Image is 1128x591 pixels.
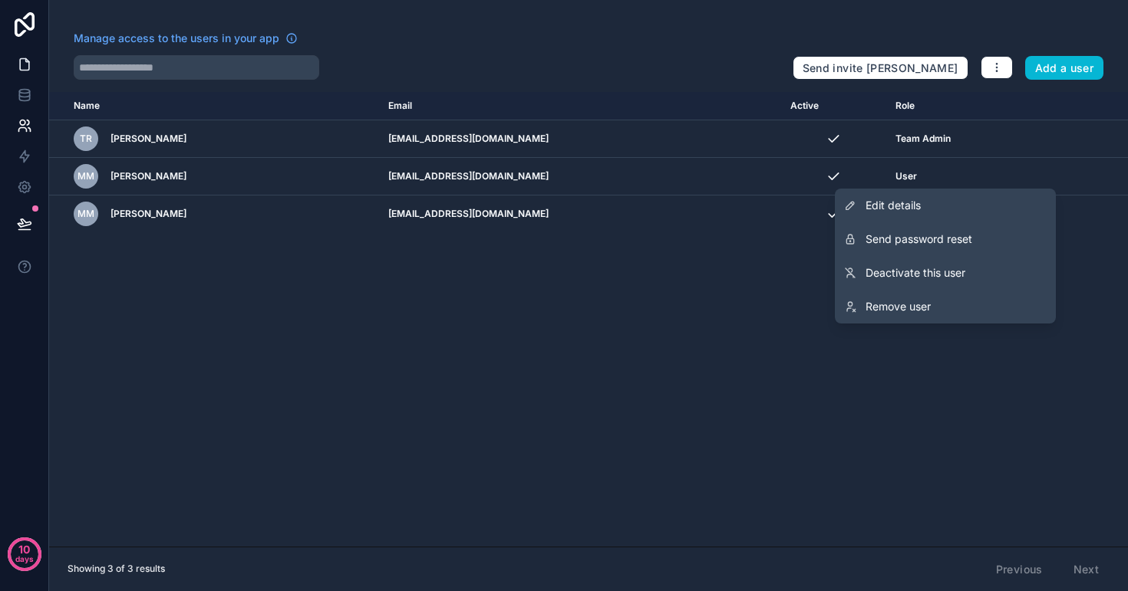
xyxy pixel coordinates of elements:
button: Send password reset [835,222,1056,256]
td: [EMAIL_ADDRESS][DOMAIN_NAME] [379,158,781,195]
th: Role [886,92,1052,120]
p: 10 [18,542,30,557]
span: Showing 3 of 3 results [68,563,165,575]
a: Remove user [835,290,1056,323]
td: [EMAIL_ADDRESS][DOMAIN_NAME] [379,195,781,233]
button: Add a user [1025,56,1104,80]
div: scrollable content [49,92,1128,547]
button: Send invite [PERSON_NAME] [793,56,968,80]
td: [EMAIL_ADDRESS][DOMAIN_NAME] [379,120,781,158]
span: [PERSON_NAME] [110,170,186,182]
a: Deactivate this user [835,256,1056,290]
span: Manage access to the users in your app [74,31,279,46]
span: Remove user [866,299,931,314]
span: Edit details [866,198,921,213]
a: Edit details [835,189,1056,222]
span: [PERSON_NAME] [110,133,186,145]
th: Active [781,92,886,120]
span: MM [78,170,94,182]
span: Deactivate this user [866,265,965,281]
span: Team Admin [895,133,951,145]
span: Send password reset [866,231,972,247]
span: TR [80,133,92,145]
span: MM [78,208,94,220]
span: User [895,170,917,182]
a: Manage access to the users in your app [74,31,298,46]
p: days [15,548,34,570]
th: Email [379,92,781,120]
span: [PERSON_NAME] [110,208,186,220]
th: Name [49,92,379,120]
